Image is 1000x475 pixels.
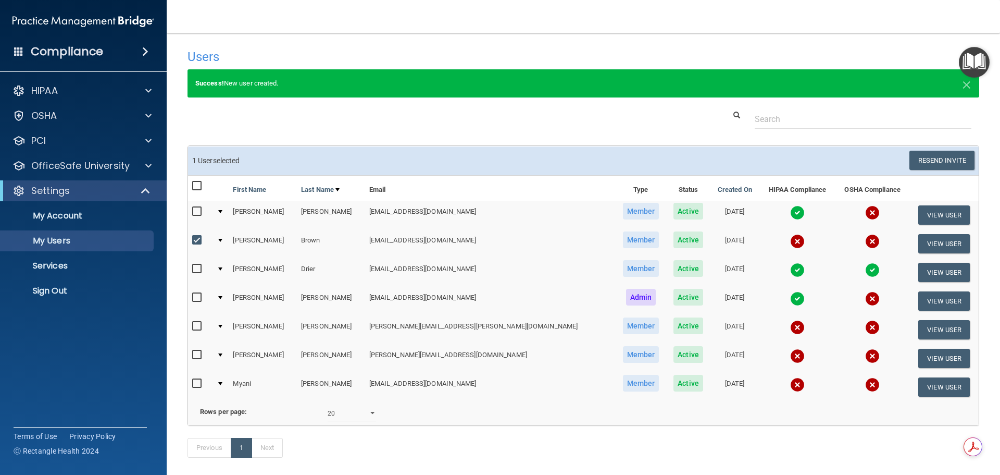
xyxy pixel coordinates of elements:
button: Resend Invite [909,151,974,170]
td: [EMAIL_ADDRESS][DOMAIN_NAME] [365,258,615,287]
img: cross.ca9f0e7f.svg [865,349,880,363]
span: Active [673,203,703,220]
img: tick.e7d51cea.svg [865,263,880,277]
div: New user created. [187,69,979,98]
a: OfficeSafe University [12,160,152,172]
td: [DATE] [710,315,759,344]
td: [PERSON_NAME] [297,287,365,315]
td: [EMAIL_ADDRESS][DOMAIN_NAME] [365,229,615,258]
td: [DATE] [710,373,759,401]
td: [PERSON_NAME] [229,344,297,373]
td: [EMAIL_ADDRESS][DOMAIN_NAME] [365,373,615,401]
img: cross.ca9f0e7f.svg [865,291,880,306]
p: My Users [7,236,149,246]
img: PMB logo [12,11,154,32]
img: cross.ca9f0e7f.svg [865,234,880,249]
p: PCI [31,135,46,147]
span: Active [673,346,703,363]
strong: Success! [195,79,224,87]
img: cross.ca9f0e7f.svg [790,234,805,249]
td: Drier [297,258,365,287]
th: HIPAA Compliance [759,176,835,201]
p: HIPAA [31,84,58,97]
a: PCI [12,135,152,147]
td: [PERSON_NAME] [229,201,297,229]
img: tick.e7d51cea.svg [790,291,805,306]
input: Search [755,109,971,129]
span: × [962,73,971,94]
img: tick.e7d51cea.svg [790,205,805,220]
td: [PERSON_NAME] [297,344,365,373]
button: View User [918,234,970,253]
td: [PERSON_NAME] [229,229,297,258]
h4: Users [187,50,643,64]
a: Terms of Use [14,431,57,442]
iframe: Drift Widget Chat Controller [948,403,988,443]
th: Email [365,176,615,201]
td: [DATE] [710,201,759,229]
h4: Compliance [31,44,103,59]
td: [DATE] [710,344,759,373]
td: Myani [229,373,297,401]
button: View User [918,349,970,368]
img: cross.ca9f0e7f.svg [790,320,805,335]
td: [PERSON_NAME][EMAIL_ADDRESS][PERSON_NAME][DOMAIN_NAME] [365,315,615,344]
p: OfficeSafe University [31,160,130,172]
a: HIPAA [12,84,152,97]
span: Member [623,318,659,334]
img: cross.ca9f0e7f.svg [790,349,805,363]
a: OSHA [12,109,152,122]
td: [PERSON_NAME][EMAIL_ADDRESS][DOMAIN_NAME] [365,344,615,373]
span: Member [623,203,659,220]
td: [DATE] [710,258,759,287]
img: cross.ca9f0e7f.svg [865,320,880,335]
td: [PERSON_NAME] [229,258,297,287]
td: [PERSON_NAME] [229,315,297,344]
a: First Name [233,184,266,196]
button: Open Resource Center [959,47,990,78]
td: Brown [297,229,365,258]
a: Previous [187,438,231,458]
td: [PERSON_NAME] [297,201,365,229]
img: cross.ca9f0e7f.svg [865,205,880,220]
span: Active [673,318,703,334]
th: Status [667,176,710,201]
td: [PERSON_NAME] [297,373,365,401]
img: cross.ca9f0e7f.svg [790,377,805,392]
span: Member [623,232,659,248]
span: Active [673,260,703,277]
b: Rows per page: [200,408,247,416]
button: View User [918,263,970,282]
a: Privacy Policy [69,431,116,442]
td: [PERSON_NAME] [229,287,297,315]
span: Active [673,375,703,392]
a: 1 [231,438,252,458]
span: Admin [626,289,656,306]
p: Settings [31,185,70,197]
span: Member [623,260,659,277]
button: View User [918,205,970,225]
td: [PERSON_NAME] [297,315,365,344]
a: Next [252,438,283,458]
span: Ⓒ Rectangle Health 2024 [14,446,99,456]
span: Member [623,375,659,392]
td: [DATE] [710,229,759,258]
p: Sign Out [7,286,149,296]
button: View User [918,377,970,397]
button: Close [962,77,971,90]
a: Last Name [301,184,340,196]
button: View User [918,320,970,339]
td: [EMAIL_ADDRESS][DOMAIN_NAME] [365,201,615,229]
a: Created On [718,184,752,196]
p: OSHA [31,109,57,122]
th: Type [615,176,667,201]
th: OSHA Compliance [835,176,909,201]
button: View User [918,291,970,311]
span: Active [673,232,703,248]
span: Active [673,289,703,306]
p: My Account [7,211,149,221]
td: [DATE] [710,287,759,315]
h6: 1 User selected [192,157,576,165]
img: tick.e7d51cea.svg [790,263,805,277]
span: Member [623,346,659,363]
